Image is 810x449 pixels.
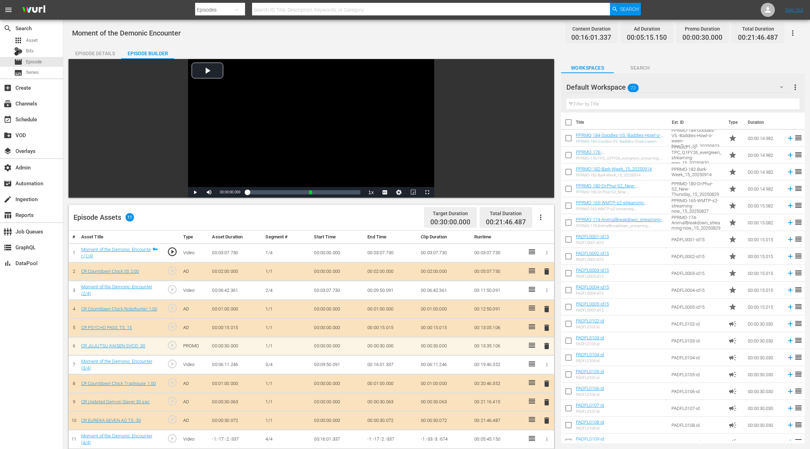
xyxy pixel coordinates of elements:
[728,404,737,412] span: Ad
[78,231,161,244] th: Asset Title
[406,187,420,198] button: Picture-in-Picture
[728,185,737,193] span: Promo
[418,355,471,374] td: 00:06:11.246
[786,219,794,226] svg: Add to Episode
[576,376,604,380] div: PADFL0105-id
[180,243,210,262] td: Video
[794,167,803,176] span: reorder
[4,195,12,204] span: Ingestion
[794,184,803,193] span: reorder
[26,58,42,65] span: Episode
[365,319,418,337] td: 00:00:15.015
[576,325,604,329] div: PADFL0102-id
[668,113,724,132] th: Ext. ID
[69,355,78,374] td: 7
[69,374,78,393] td: 8
[576,369,604,374] a: PADFL0105-id
[209,262,263,281] td: 00:02:00.000
[576,308,609,313] div: PADFL0005-id15
[794,235,803,243] span: reorder
[180,262,210,281] td: AD
[167,396,178,406] span: play_circle_outline
[365,243,418,262] td: 00:03:07.730
[542,379,551,388] span: delete
[311,355,365,374] td: 00:09:50.091
[418,319,471,337] td: 00:00:15.015
[786,269,794,277] svg: Add to Episode
[728,370,737,379] span: Ad
[167,377,178,388] span: play_circle_outline
[4,211,12,219] span: Reports
[263,231,311,244] th: Segment #
[745,231,784,248] td: 00:00:15.015
[669,332,726,349] td: PADFL0103-id
[794,302,803,311] span: reorder
[180,231,210,244] th: Type
[745,147,784,163] td: 00:00:14.982
[576,139,666,144] div: PPRMO-184-Goodies-VS.-Baddies-Howl-o-ween-NewTues_15_20250923
[728,320,737,328] span: Ad
[542,304,551,314] button: delete
[571,24,611,34] div: Content Duration
[69,45,121,62] div: Episode Details
[628,81,639,95] span: 23
[576,183,638,194] a: PPRMO-180-Dr.Phur-S2_New-Thursday_15_20250829
[311,319,365,337] td: 00:00:00.000
[14,36,22,45] span: Asset
[728,134,737,142] span: Promo
[72,29,181,37] span: Moment of the Demonic Encounter
[365,374,418,393] td: 00:01:00.000
[81,306,157,312] a: CR Countdown Clock Robohunter 1:00
[247,190,361,194] div: Progress Bar
[365,337,418,355] td: 00:00:30.000
[576,133,663,143] a: PPRMO-184-Goodies-VS.-Baddies-Howl-o-ween-NewTues_15_20250923
[542,323,551,332] span: delete
[69,281,78,300] td: 3
[4,84,12,92] span: Create
[69,45,121,59] button: Episode Details
[188,59,434,198] div: Video Player
[4,147,12,155] span: Overlays
[69,262,78,281] td: 2
[263,319,311,337] td: 1/1
[167,321,178,332] span: play_circle_outline
[786,286,794,294] svg: Add to Episode
[786,354,794,361] svg: Add to Episode
[17,2,51,18] img: ans4CAIJ8jUAAAAAAAAAAAAAAAAAAAAAAAAgQb4GAAAAAAAAAAAAAAAAAAAAAAAAJMjXAAAAAAAAAAAAAAAAAAAAAAAAgAT5G...
[791,79,799,96] button: more_vert
[576,274,609,279] div: PADFL0003-id15
[669,299,726,315] td: PADFL0005-id15
[365,393,418,411] td: 00:00:30.063
[576,268,609,273] a: PADFL0003-id15
[786,404,794,412] svg: Add to Episode
[418,300,471,319] td: 00:01:00.000
[786,371,794,378] svg: Add to Episode
[620,3,639,15] span: Search
[418,337,471,355] td: 00:00:30.000
[745,383,784,400] td: 00:00:30.030
[188,187,202,198] button: Play
[728,201,737,210] span: Promo
[69,393,78,411] td: 9
[471,281,525,300] td: 00:11:50.091
[576,335,604,340] a: PADFL0103-id
[745,214,784,231] td: 00:00:15.082
[121,45,174,59] button: Episode Builder
[418,281,471,300] td: 00:06:42.361
[669,366,726,383] td: PADFL0105-id
[263,281,311,300] td: 2/4
[311,374,365,393] td: 00:00:00.000
[81,284,152,296] a: Moment of the Demonic Encounter (2/4)
[81,359,152,371] a: Moment of the Demonic Encounter (3/4)
[26,69,39,76] span: Series
[571,34,611,42] span: 00:16:01.337
[728,303,737,311] span: Promo
[576,166,652,172] a: PPRMO-182-Bark-Week_15_20250914
[81,325,132,330] a: CR PSYCHO PASS TS :15
[669,282,726,299] td: PADFL0004-id15
[786,252,794,260] svg: Add to Episode
[576,240,609,245] div: PADFL0001-id15
[311,281,365,300] td: 00:03:07.730
[669,130,726,147] td: PPRMO-184-Goodies-VS.-Baddies-Howl-o-ween-NewTues_15_20250923
[202,187,216,198] button: Mute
